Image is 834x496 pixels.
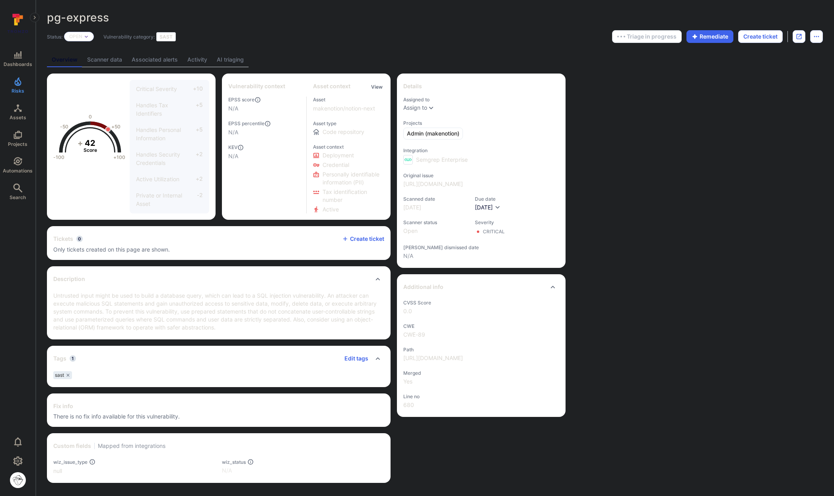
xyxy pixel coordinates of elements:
[342,235,384,242] button: Create ticket
[53,442,91,450] h2: Custom fields
[55,372,64,378] span: sast
[183,52,212,67] a: Activity
[188,101,203,118] span: +5
[10,472,26,488] img: ACg8ocIqQenU2zSVn4varczOTTpfOuOTqpqMYkpMWRLjejB-DtIEo7w=s96-c
[47,266,391,292] div: Collapse description
[403,300,559,306] span: CVSS Score
[136,192,182,207] span: Private or Internal Asset
[403,172,559,178] span: Original issue
[475,196,501,202] span: Due date
[313,144,385,150] span: Asset context
[111,124,121,130] text: +50
[403,307,559,315] span: 0.0
[228,105,300,112] span: N/A
[30,13,39,22] button: Expand navigation menu
[103,34,155,40] span: Vulnerability category:
[136,151,180,166] span: Handles Security Credentials
[47,393,391,427] section: fix info card
[136,126,181,141] span: Handles Personal Information
[53,154,64,160] text: -100
[60,124,68,130] text: -50
[313,120,385,126] span: Asset type
[407,130,459,138] span: Admin (makenotion)
[369,82,384,91] div: Click to view all asset context details
[416,156,468,164] span: Semgrep Enterprise
[53,413,384,420] span: There is no fix info available for this vulnerability.
[617,36,625,37] img: Loading...
[403,180,463,188] a: [URL][DOMAIN_NAME]
[313,82,350,90] h2: Asset context
[403,323,559,329] span: CWE
[113,154,125,160] text: +100
[403,196,467,202] span: Scanned date
[53,292,384,331] p: Untrusted input might be used to build a database query, which can lead to a SQL injection vulner...
[403,347,559,353] span: Path
[188,191,203,208] span: -2
[53,467,216,475] div: null
[228,120,300,127] span: EPSS percentile
[85,138,95,148] tspan: 42
[428,105,434,111] button: Expand dropdown
[53,402,73,410] h2: Fix info
[323,128,364,136] span: Code repository
[8,141,27,147] span: Projects
[403,82,422,90] h2: Details
[53,235,73,243] h2: Tickets
[98,442,165,450] span: Mapped from integrations
[403,393,559,399] span: Line no
[69,33,82,40] button: Open
[47,11,109,24] span: pg-express
[47,34,62,40] span: Status:
[4,61,32,67] span: Dashboards
[403,203,467,211] span: [DATE]
[74,138,106,153] g: The vulnerability score is based on the parameters defined in the settings
[397,274,566,300] div: Collapse
[12,88,24,94] span: Risks
[228,144,300,151] span: KEV
[475,219,505,225] span: Severity
[228,152,300,160] span: N/A
[313,105,375,112] a: makenotion/notion-next
[403,370,559,376] span: Merged
[47,346,391,371] div: Collapse tags
[156,32,176,41] div: SAST
[313,97,385,103] span: Asset
[82,52,127,67] a: Scanner data
[686,30,733,43] button: Remediate
[403,355,463,361] a: [URL][DOMAIN_NAME]
[188,175,203,183] span: +2
[475,204,493,211] span: [DATE]
[53,459,87,465] span: wiz_issue_type
[53,246,170,253] span: Only tickets created on this page are shown.
[127,52,183,67] a: Associated alerts
[397,74,566,268] section: details card
[47,226,391,260] section: tickets card
[403,128,463,139] a: Admin (makenotion)
[222,459,246,465] span: wiz_status
[222,467,384,475] p: N/A
[403,378,559,386] span: Yes
[403,97,559,103] span: Assigned to
[403,120,559,126] span: Projects
[84,34,89,39] button: Expand dropdown
[369,84,384,90] button: View
[403,244,559,250] span: [PERSON_NAME] dismissed date
[136,85,177,92] span: Critical Severity
[323,188,385,204] span: Click to view evidence
[70,355,76,362] span: 1
[323,161,349,169] span: Click to view evidence
[738,30,783,43] button: Create ticket
[612,30,682,43] button: Triage in progress
[228,97,300,103] span: EPSS score
[10,114,26,120] span: Assets
[10,472,26,488] div: Justin Kim
[483,229,505,235] div: Critical
[403,105,427,111] div: Assign to
[47,226,391,260] div: Collapse
[188,126,203,142] span: +5
[810,30,823,43] button: Options menu
[403,283,443,291] h2: Additional info
[338,352,368,365] button: Edit tags
[403,331,425,338] a: CWE-89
